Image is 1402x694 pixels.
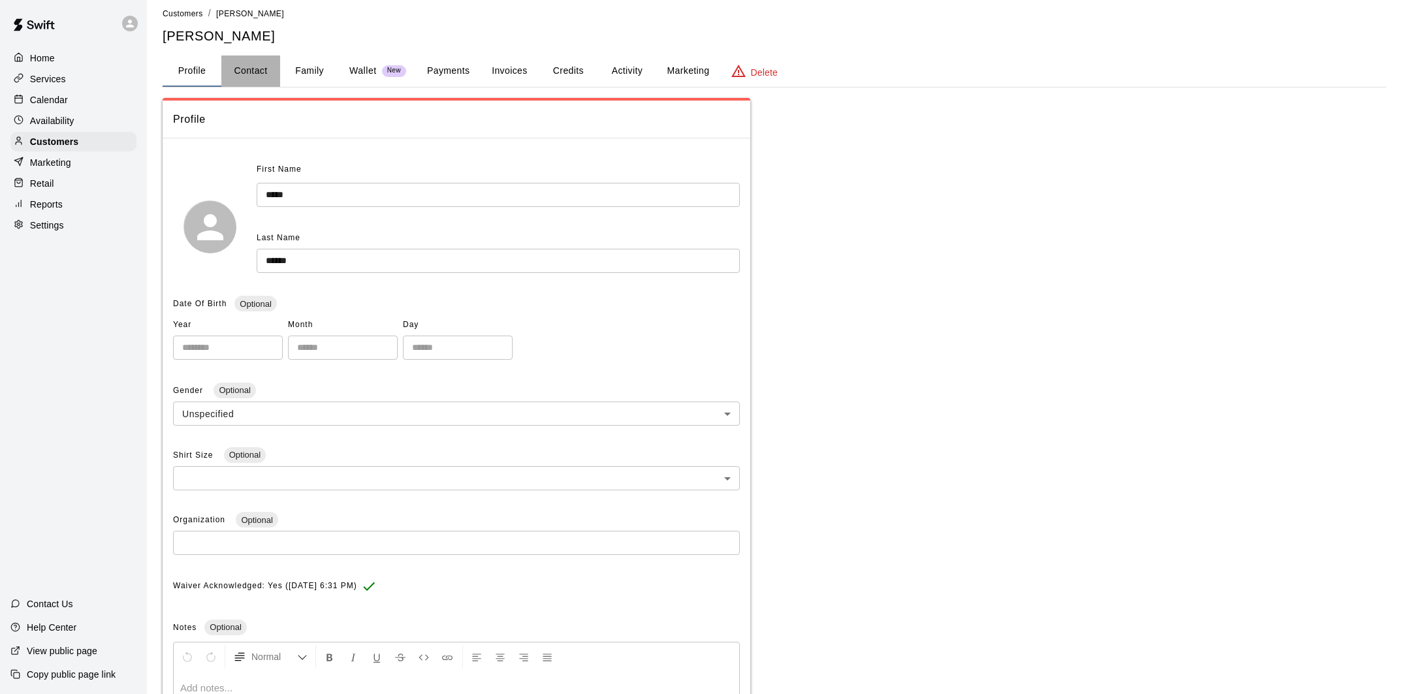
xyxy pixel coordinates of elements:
a: Customers [163,8,203,18]
p: Calendar [30,93,68,106]
p: View public page [27,644,97,657]
button: Insert Link [436,645,458,669]
a: Settings [10,215,136,235]
button: Activity [597,55,656,87]
span: Shirt Size [173,450,216,460]
span: Profile [173,111,740,128]
button: Justify Align [536,645,558,669]
a: Customers [10,132,136,151]
span: Optional [214,385,255,395]
button: Undo [176,645,199,669]
a: Calendar [10,90,136,110]
button: Right Align [513,645,535,669]
span: Optional [204,622,246,632]
p: Customers [30,135,78,148]
button: Payments [417,55,480,87]
a: Home [10,48,136,68]
span: Notes [173,623,197,632]
span: Optional [224,450,266,460]
span: Month [288,315,398,336]
span: Gender [173,386,206,395]
h5: [PERSON_NAME] [163,27,1386,45]
div: basic tabs example [163,55,1386,87]
span: Day [403,315,513,336]
span: Normal [251,650,297,663]
p: Delete [751,66,778,79]
span: Last Name [257,233,300,242]
p: Services [30,72,66,86]
span: Optional [234,299,276,309]
a: Reports [10,195,136,214]
p: Marketing [30,156,71,169]
button: Family [280,55,339,87]
button: Format Italics [342,645,364,669]
button: Redo [200,645,222,669]
div: Unspecified [173,402,740,426]
span: Year [173,315,283,336]
li: / [208,7,211,20]
button: Contact [221,55,280,87]
button: Center Align [489,645,511,669]
p: Settings [30,219,64,232]
button: Marketing [656,55,720,87]
button: Left Align [466,645,488,669]
button: Invoices [480,55,539,87]
button: Insert Code [413,645,435,669]
button: Profile [163,55,221,87]
p: Copy public page link [27,668,116,681]
button: Format Strikethrough [389,645,411,669]
p: Contact Us [27,597,73,610]
span: First Name [257,159,302,180]
button: Formatting Options [228,645,313,669]
p: Home [30,52,55,65]
span: Waiver Acknowledged: Yes ([DATE] 6:31 PM) [173,576,357,597]
p: Help Center [27,621,76,634]
a: Retail [10,174,136,193]
p: Retail [30,177,54,190]
span: New [382,67,406,75]
nav: breadcrumb [163,7,1386,21]
a: Availability [10,111,136,131]
p: Reports [30,198,63,211]
span: Customers [163,9,203,18]
span: Date Of Birth [173,299,227,308]
p: Availability [30,114,74,127]
p: Wallet [349,64,377,78]
a: Services [10,69,136,89]
span: Organization [173,515,228,524]
button: Format Underline [366,645,388,669]
button: Credits [539,55,597,87]
span: Optional [236,515,278,525]
span: [PERSON_NAME] [216,9,284,18]
a: Marketing [10,153,136,172]
button: Format Bold [319,645,341,669]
